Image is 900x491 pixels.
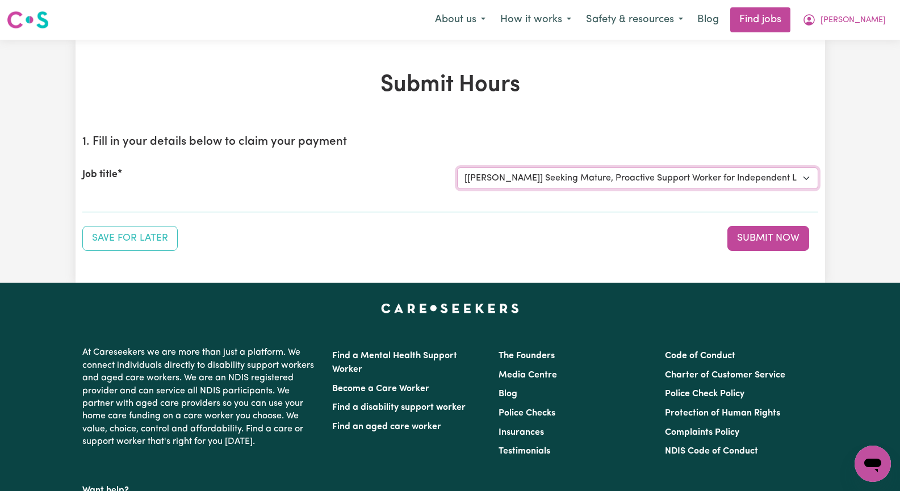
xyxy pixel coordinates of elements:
[82,72,818,99] h1: Submit Hours
[665,447,758,456] a: NDIS Code of Conduct
[82,226,178,251] button: Save your job report
[665,428,739,437] a: Complaints Policy
[499,447,550,456] a: Testimonials
[499,409,555,418] a: Police Checks
[82,167,118,182] label: Job title
[332,403,466,412] a: Find a disability support worker
[499,371,557,380] a: Media Centre
[579,8,690,32] button: Safety & resources
[690,7,726,32] a: Blog
[499,389,517,398] a: Blog
[727,226,809,251] button: Submit your job report
[730,7,790,32] a: Find jobs
[493,8,579,32] button: How it works
[821,14,886,27] span: [PERSON_NAME]
[665,389,744,398] a: Police Check Policy
[381,303,519,312] a: Careseekers home page
[499,428,544,437] a: Insurances
[332,384,429,393] a: Become a Care Worker
[82,135,818,149] h2: 1. Fill in your details below to claim your payment
[82,342,319,452] p: At Careseekers we are more than just a platform. We connect individuals directly to disability su...
[665,351,735,360] a: Code of Conduct
[499,351,555,360] a: The Founders
[428,8,493,32] button: About us
[7,7,49,33] a: Careseekers logo
[665,371,785,380] a: Charter of Customer Service
[332,422,441,431] a: Find an aged care worker
[665,409,780,418] a: Protection of Human Rights
[7,10,49,30] img: Careseekers logo
[795,8,893,32] button: My Account
[855,446,891,482] iframe: Button to launch messaging window
[332,351,457,374] a: Find a Mental Health Support Worker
